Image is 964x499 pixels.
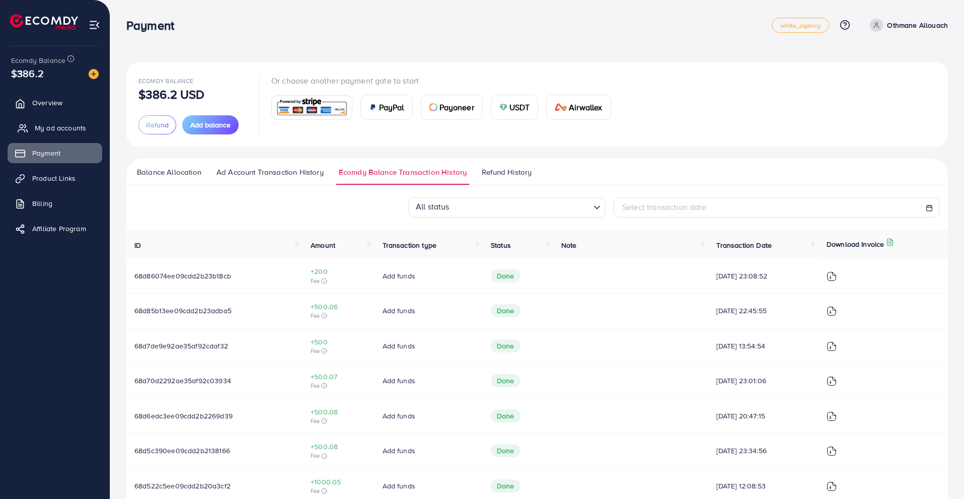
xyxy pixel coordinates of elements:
span: Refund History [482,167,532,178]
span: [DATE] 22:45:55 [716,306,810,316]
span: Done [491,409,521,422]
span: Fee [311,417,366,425]
span: All status [414,198,452,215]
span: My ad accounts [35,123,86,133]
span: Note [561,240,577,250]
span: Amount [311,240,335,250]
span: +1000.05 [311,477,366,487]
span: Ecomdy Balance Transaction History [339,167,467,178]
span: Overview [32,98,62,108]
span: Add funds [383,446,415,456]
p: Download Invoice [827,238,884,250]
div: Search for option [408,197,606,218]
span: Payoneer [439,101,474,113]
span: Fee [311,452,366,460]
button: Add balance [182,115,239,134]
img: card [369,103,377,111]
input: Search for option [453,199,589,215]
img: image [89,69,99,79]
span: 68d6edc3ee09cdd2b2269d39 [134,411,233,421]
span: 68d5c390ee09cdd2b2138166 [134,446,230,456]
img: card [275,97,349,118]
span: 68d522c5ee09cdd2b20a3cf2 [134,481,231,491]
span: Done [491,374,521,387]
span: Add funds [383,376,415,386]
span: Fee [311,382,366,390]
span: Billing [32,198,52,208]
span: Ad Account Transaction History [216,167,324,178]
span: Status [491,240,511,250]
span: Done [491,479,521,492]
span: Add balance [190,120,231,130]
span: Add funds [383,481,415,491]
p: Or choose another payment gate to start [271,75,619,87]
iframe: Chat [921,454,956,491]
a: Othmane Allouach [866,19,948,32]
a: Product Links [8,168,102,188]
a: card [271,95,352,120]
span: Affiliate Program [32,224,86,234]
span: 68d70d2292ae35af92c03934 [134,376,231,386]
span: +500.08 [311,442,366,452]
span: [DATE] 13:54:54 [716,341,810,351]
span: +500 [311,337,366,347]
span: USDT [509,101,530,113]
span: 68d86074ee09cdd2b23b18cb [134,271,231,281]
span: 68d85b13ee09cdd2b23adba5 [134,306,232,316]
a: cardPayPal [360,95,413,120]
span: Ecomdy Balance [138,77,193,85]
a: Billing [8,193,102,213]
img: ic-download-invoice.1f3c1b55.svg [827,341,837,351]
span: Select transaction date [622,201,706,212]
span: +200 [311,266,366,276]
span: Done [491,339,521,352]
span: Add funds [383,411,415,421]
span: Fee [311,347,366,355]
a: Affiliate Program [8,219,102,239]
span: Refund [146,120,169,130]
span: $386.2 [11,66,44,81]
a: cardUSDT [491,95,539,120]
span: Airwallex [569,101,602,113]
span: [DATE] 20:47:15 [716,411,810,421]
img: ic-download-invoice.1f3c1b55.svg [827,481,837,491]
span: Done [491,304,521,317]
a: cardAirwallex [546,95,611,120]
img: ic-download-invoice.1f3c1b55.svg [827,376,837,386]
span: Fee [311,312,366,320]
span: Fee [311,487,366,495]
span: Balance Allocation [137,167,201,178]
img: card [499,103,507,111]
span: [DATE] 23:08:52 [716,271,810,281]
span: ID [134,240,141,250]
span: Transaction type [383,240,437,250]
a: Payment [8,143,102,163]
span: [DATE] 23:34:56 [716,446,810,456]
p: $386.2 USD [138,88,205,100]
span: Add funds [383,271,415,281]
span: Payment [32,148,60,158]
img: ic-download-invoice.1f3c1b55.svg [827,411,837,421]
span: Fee [311,277,366,285]
a: white_agency [772,18,830,33]
span: PayPal [379,101,404,113]
span: Add funds [383,341,415,351]
img: logo [10,14,78,30]
a: My ad accounts [8,118,102,138]
span: Transaction Date [716,240,772,250]
span: white_agency [780,22,821,29]
span: +500.08 [311,407,366,417]
img: ic-download-invoice.1f3c1b55.svg [827,306,837,316]
span: Done [491,269,521,282]
span: +500.06 [311,302,366,312]
p: Othmane Allouach [887,19,948,31]
a: Overview [8,93,102,113]
h3: Payment [126,18,182,33]
a: cardPayoneer [421,95,483,120]
span: 68d7de9e92ae35af92cdaf32 [134,341,228,351]
span: Ecomdy Balance [11,55,65,65]
span: Done [491,444,521,457]
span: [DATE] 12:08:53 [716,481,810,491]
span: Add funds [383,306,415,316]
